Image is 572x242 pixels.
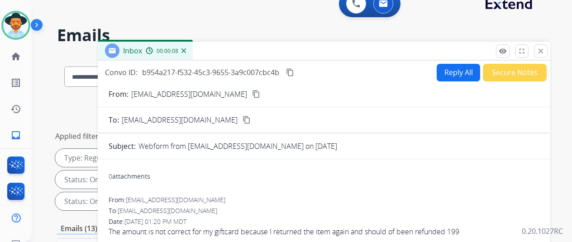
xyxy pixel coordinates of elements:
[10,104,21,114] mat-icon: history
[55,131,104,142] p: Applied filters:
[243,116,251,124] mat-icon: content_copy
[109,141,136,152] p: Subject:
[109,226,539,237] span: The amount is not correct for my giftcard because I returned the item again and should of been re...
[10,77,21,88] mat-icon: list_alt
[131,89,247,100] p: [EMAIL_ADDRESS][DOMAIN_NAME]
[126,195,225,204] span: [EMAIL_ADDRESS][DOMAIN_NAME]
[109,172,112,180] span: 0
[483,64,547,81] button: Secure Notes
[105,67,138,78] p: Convo ID:
[118,206,217,215] span: [EMAIL_ADDRESS][DOMAIN_NAME]
[124,217,186,226] span: [DATE] 01:20 PM MDT
[109,217,539,226] div: Date:
[537,47,545,55] mat-icon: close
[122,114,238,125] span: [EMAIL_ADDRESS][DOMAIN_NAME]
[109,114,119,125] p: To:
[499,47,507,55] mat-icon: remove_red_eye
[109,206,539,215] div: To:
[55,149,145,167] div: Type: Reguard CS
[55,192,176,210] div: Status: On Hold - Servicers
[157,47,178,55] span: 00:00:08
[109,172,150,181] div: attachments
[286,68,294,76] mat-icon: content_copy
[518,47,526,55] mat-icon: fullscreen
[55,171,173,189] div: Status: On-hold – Internal
[57,223,101,234] p: Emails (13)
[3,13,29,38] img: avatar
[109,89,129,100] p: From:
[522,226,563,237] p: 0.20.1027RC
[10,130,21,141] mat-icon: inbox
[252,90,260,98] mat-icon: content_copy
[138,141,337,152] p: Webform from [EMAIL_ADDRESS][DOMAIN_NAME] on [DATE]
[57,26,550,44] h2: Emails
[10,51,21,62] mat-icon: home
[142,67,279,77] span: b954a217-f532-45c3-9655-3a9c007cbc4b
[437,64,480,81] button: Reply All
[123,46,142,56] span: Inbox
[109,195,539,204] div: From:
